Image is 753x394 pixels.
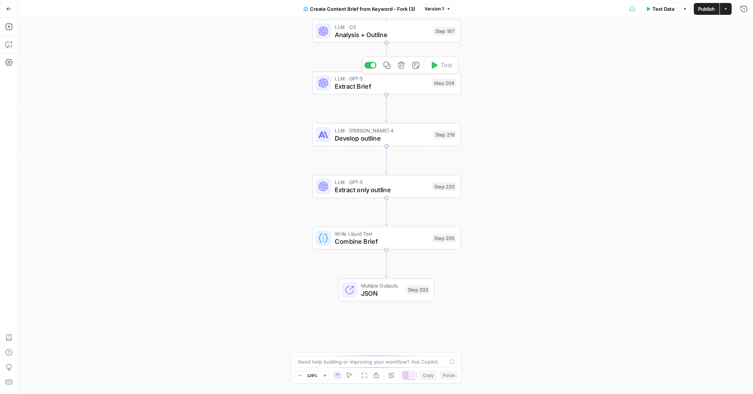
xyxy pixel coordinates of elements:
[335,178,429,186] span: LLM · GPT-5
[433,131,456,139] div: Step 219
[385,94,388,122] g: Edge from step_204 to step_219
[432,79,456,87] div: Step 204
[433,182,457,191] div: Step 220
[443,372,455,379] span: Paste
[433,27,456,36] div: Step 197
[425,6,444,12] span: Version 1
[335,237,429,246] span: Combine Brief
[426,59,456,72] button: Test
[312,20,461,43] div: LLM · O3Analysis + OutlineStep 197
[312,279,461,302] div: Multiple OutputsJSONStep 203
[335,30,430,39] span: Analysis + Outline
[422,4,454,14] button: Version 1
[441,61,452,69] span: Test
[406,286,430,294] div: Step 203
[335,23,430,31] span: LLM · O3
[335,230,429,238] span: Write Liquid Text
[312,72,461,95] div: LLM · GPT-5Extract BriefStep 204Test
[440,371,458,380] button: Paste
[385,250,388,278] g: Edge from step_205 to step_203
[420,371,437,380] button: Copy
[361,289,402,298] span: JSON
[335,185,429,195] span: Extract only outline
[335,127,430,134] span: LLM · [PERSON_NAME] 4
[423,372,434,379] span: Copy
[335,133,430,143] span: Develop outline
[385,146,388,174] g: Edge from step_219 to step_220
[307,372,318,378] span: 129%
[361,282,402,290] span: Multiple Outputs
[433,234,457,242] div: Step 205
[335,75,428,83] span: LLM · GPT-5
[312,175,461,198] div: LLM · GPT-5Extract only outlineStep 220
[310,5,416,13] span: Create Content Brief from Keyword - Fork (3)
[335,82,428,91] span: Extract Brief
[698,5,715,13] span: Publish
[312,123,461,146] div: LLM · [PERSON_NAME] 4Develop outlineStep 219
[312,227,461,250] div: Write Liquid TextCombine BriefStep 205
[653,5,675,13] span: Test Data
[385,198,388,226] g: Edge from step_220 to step_205
[299,3,420,15] button: Create Content Brief from Keyword - Fork (3)
[694,3,720,15] button: Publish
[641,3,679,15] button: Test Data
